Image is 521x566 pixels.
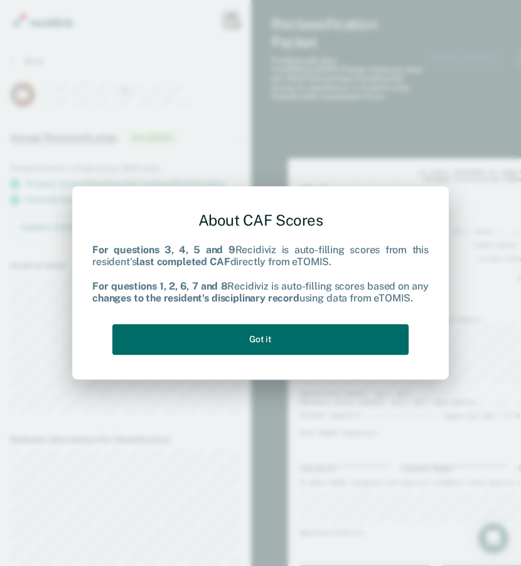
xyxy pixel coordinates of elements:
[92,244,429,305] div: Recidiviz is auto-filling scores from this resident's directly from eTOMIS. Recidiviz is auto-fil...
[92,280,227,292] b: For questions 1, 2, 6, 7 and 8
[136,256,230,268] b: last completed CAF
[112,324,409,355] button: Got it
[92,201,429,239] div: About CAF Scores
[92,292,299,304] b: changes to the resident's disciplinary record
[92,244,235,256] b: For questions 3, 4, 5 and 9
